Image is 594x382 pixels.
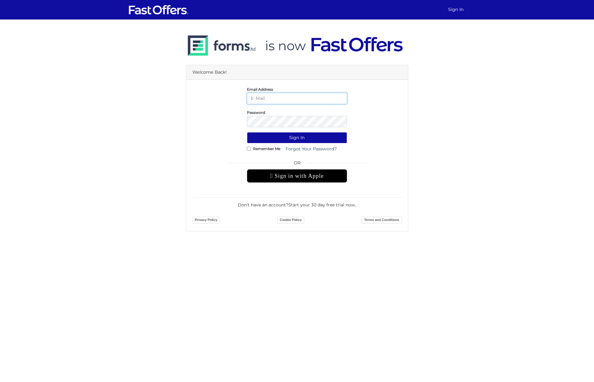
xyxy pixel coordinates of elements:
span: OR [247,159,347,169]
a: Forgot Your Password? [282,143,341,155]
a: Cookie Policy [277,217,304,223]
label: Remember Me [253,148,280,149]
label: Password [247,112,265,113]
div: Don't have an account? . [192,197,402,208]
a: Terms and Conditions [362,217,402,223]
a: Sign In [446,4,466,16]
div: Sign in with Apple [247,169,347,183]
a: Start your 30 day free trial now. [288,202,356,208]
div: Welcome Back! [186,65,408,80]
input: E-Mail [247,93,347,104]
label: Email Address [247,89,273,90]
a: Privacy Policy [192,217,220,223]
button: Sign In [247,132,347,143]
